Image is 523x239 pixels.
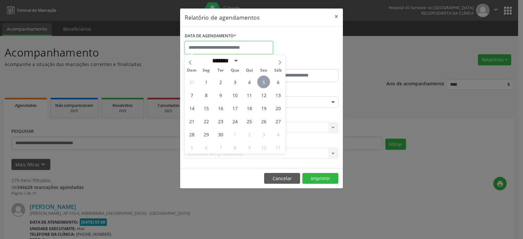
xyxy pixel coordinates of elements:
[272,76,284,88] span: Setembro 6, 2025
[272,89,284,101] span: Setembro 13, 2025
[257,89,270,101] span: Setembro 12, 2025
[185,141,198,154] span: Outubro 5, 2025
[272,115,284,128] span: Setembro 27, 2025
[200,115,212,128] span: Setembro 22, 2025
[213,68,228,73] span: Ter
[228,141,241,154] span: Outubro 8, 2025
[272,141,284,154] span: Outubro 11, 2025
[214,115,227,128] span: Setembro 23, 2025
[200,89,212,101] span: Setembro 8, 2025
[199,68,213,73] span: Seg
[185,128,198,141] span: Setembro 28, 2025
[210,57,239,64] select: Month
[242,68,257,73] span: Qui
[200,102,212,114] span: Setembro 15, 2025
[257,128,270,141] span: Outubro 3, 2025
[263,59,338,69] label: ATÉ
[271,68,285,73] span: Sáb
[243,115,256,128] span: Setembro 25, 2025
[243,89,256,101] span: Setembro 11, 2025
[185,102,198,114] span: Setembro 14, 2025
[257,115,270,128] span: Setembro 26, 2025
[239,57,260,64] input: Year
[243,76,256,88] span: Setembro 4, 2025
[185,68,199,73] span: Dom
[200,141,212,154] span: Outubro 6, 2025
[264,173,300,184] button: Cancelar
[257,76,270,88] span: Setembro 5, 2025
[228,76,241,88] span: Setembro 3, 2025
[214,102,227,114] span: Setembro 16, 2025
[214,89,227,101] span: Setembro 9, 2025
[185,76,198,88] span: Agosto 31, 2025
[257,68,271,73] span: Sex
[257,102,270,114] span: Setembro 19, 2025
[214,76,227,88] span: Setembro 2, 2025
[214,128,227,141] span: Setembro 30, 2025
[185,115,198,128] span: Setembro 21, 2025
[228,89,241,101] span: Setembro 10, 2025
[185,89,198,101] span: Setembro 7, 2025
[272,128,284,141] span: Outubro 4, 2025
[185,31,236,41] label: DATA DE AGENDAMENTO
[257,141,270,154] span: Outubro 10, 2025
[228,102,241,114] span: Setembro 17, 2025
[243,141,256,154] span: Outubro 9, 2025
[228,128,241,141] span: Outubro 1, 2025
[200,128,212,141] span: Setembro 29, 2025
[228,68,242,73] span: Qua
[243,102,256,114] span: Setembro 18, 2025
[200,76,212,88] span: Setembro 1, 2025
[243,128,256,141] span: Outubro 2, 2025
[214,141,227,154] span: Outubro 7, 2025
[228,115,241,128] span: Setembro 24, 2025
[302,173,338,184] button: Imprimir
[330,9,343,25] button: Close
[272,102,284,114] span: Setembro 20, 2025
[185,13,260,22] h5: Relatório de agendamentos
